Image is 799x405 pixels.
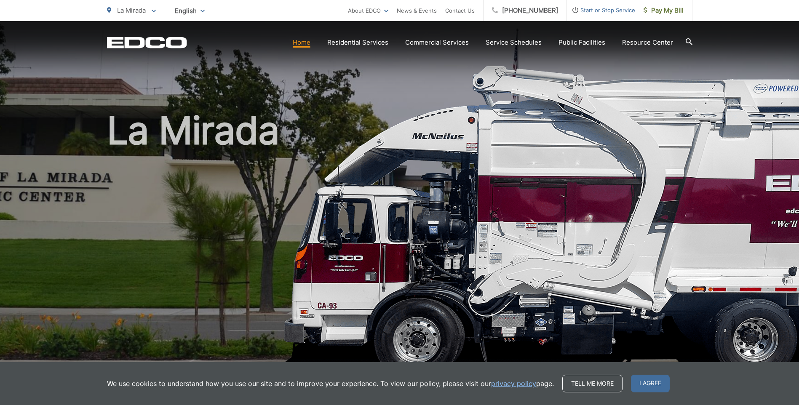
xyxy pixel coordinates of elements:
[293,37,310,48] a: Home
[644,5,684,16] span: Pay My Bill
[107,378,554,389] p: We use cookies to understand how you use our site and to improve your experience. To view our pol...
[405,37,469,48] a: Commercial Services
[445,5,475,16] a: Contact Us
[107,37,187,48] a: EDCD logo. Return to the homepage.
[397,5,437,16] a: News & Events
[631,375,670,392] span: I agree
[491,378,536,389] a: privacy policy
[562,375,623,392] a: Tell me more
[168,3,211,18] span: English
[558,37,605,48] a: Public Facilities
[348,5,388,16] a: About EDCO
[117,6,146,14] span: La Mirada
[327,37,388,48] a: Residential Services
[622,37,673,48] a: Resource Center
[486,37,542,48] a: Service Schedules
[107,109,692,376] h1: La Mirada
